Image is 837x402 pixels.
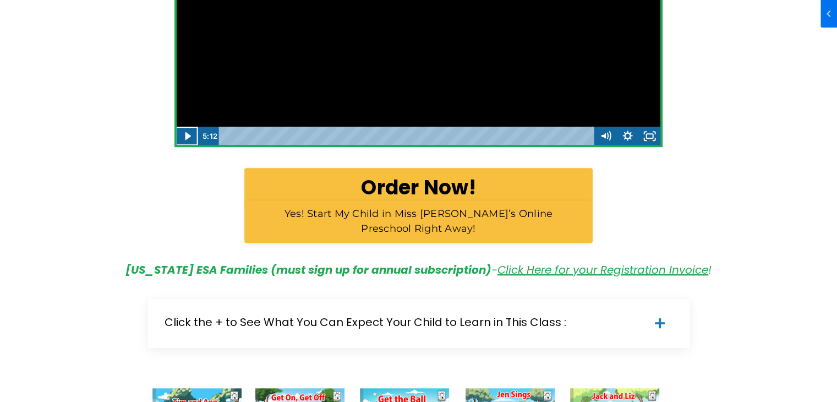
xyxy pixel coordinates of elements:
a: Click Here for your Registration Invoice [497,262,708,278]
b: Order Now! [361,173,476,202]
button: Mute [595,127,617,145]
div: Playbar [227,127,589,145]
button: Show settings menu [617,127,639,145]
span: chevron_left [2,7,15,20]
button: Play Video [176,127,198,145]
span: Yes! Start My Child in Miss [PERSON_NAME]’s Online Preschool Right Away! [285,208,553,235]
button: Fullscreen [639,127,661,145]
a: Yes! Start My Child in Miss [PERSON_NAME]’s Online Preschool Right Away! [244,200,593,243]
em: - ! [125,262,712,278]
a: Order Now! [244,168,593,211]
h5: Click the + to See What You Can Expect Your Child to Learn in This Class : [165,316,642,329]
strong: [US_STATE] ESA Families (must sign up for annual subscription) [125,262,491,278]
